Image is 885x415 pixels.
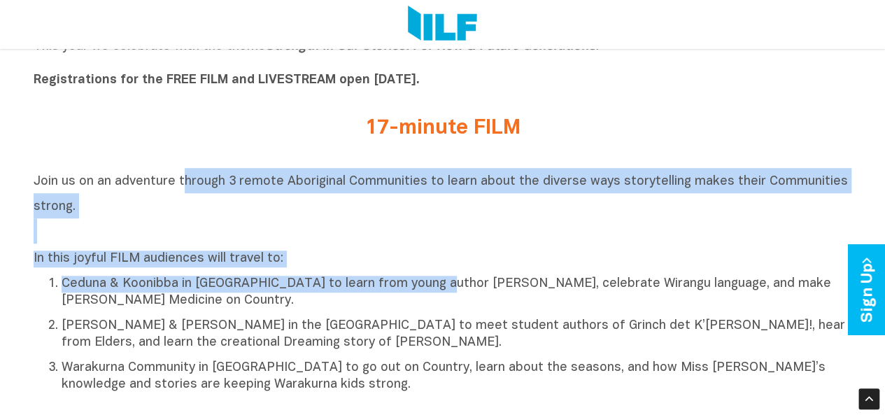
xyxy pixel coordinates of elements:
[408,6,477,43] img: Logo
[62,318,852,351] p: [PERSON_NAME] & [PERSON_NAME] in the [GEOGRAPHIC_DATA] to meet student authors of Grinch det K’[P...
[62,360,852,393] p: Warakurna Community in [GEOGRAPHIC_DATA] to go out on Country, learn about the seasons, and how M...
[34,176,848,213] span: Join us on an adventure through 3 remote Aboriginal Communities to learn about the diverse ways s...
[858,388,879,409] div: Scroll Back to Top
[180,117,705,140] h2: 17-minute FILM
[62,276,852,309] p: Ceduna & Koonibba in [GEOGRAPHIC_DATA] to learn from young author [PERSON_NAME], celebrate Wirang...
[34,74,420,86] b: Registrations for the FREE FILM and LIVESTREAM open [DATE].
[34,251,852,267] p: In this joyful FILM audiences will travel to:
